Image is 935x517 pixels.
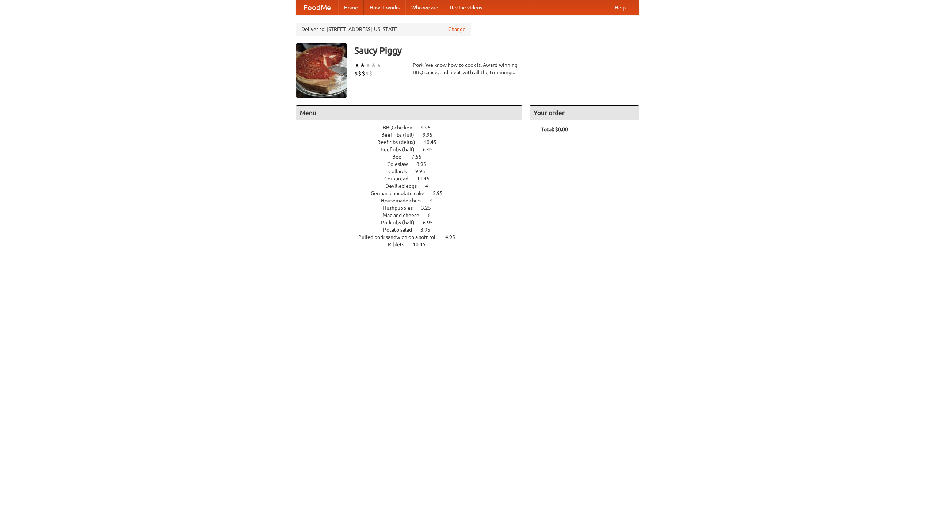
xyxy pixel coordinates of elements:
span: Beef ribs (delux) [377,139,423,145]
a: Beer 7.55 [392,154,435,160]
span: 4 [425,183,435,189]
span: Coleslaw [387,161,415,167]
a: Beef ribs (half) 6.45 [381,147,446,152]
b: Total: $0.00 [541,126,568,132]
li: ★ [371,61,376,69]
span: 7.55 [412,154,429,160]
span: 5.95 [433,190,450,196]
a: Home [338,0,364,15]
span: German chocolate cake [371,190,432,196]
img: angular.jpg [296,43,347,98]
div: Pork. We know how to cook it. Award-winning BBQ sauce, and meat with all the trimmings. [413,61,522,76]
a: How it works [364,0,405,15]
span: 6.95 [423,220,440,225]
span: Beef ribs (full) [381,132,421,138]
li: ★ [354,61,360,69]
a: Recipe videos [444,0,488,15]
li: ★ [365,61,371,69]
a: Beef ribs (full) 9.95 [381,132,446,138]
span: 3.95 [420,227,438,233]
a: Who we are [405,0,444,15]
span: 10.45 [424,139,444,145]
span: Hushpuppies [383,205,420,211]
span: Pulled pork sandwich on a soft roll [358,234,444,240]
span: 8.95 [416,161,434,167]
span: 9.95 [423,132,440,138]
a: Coleslaw 8.95 [387,161,440,167]
a: Hushpuppies 3.25 [383,205,444,211]
a: Beef ribs (delux) 10.45 [377,139,450,145]
span: Riblets [388,242,412,247]
li: $ [354,69,358,77]
h4: Your order [530,106,639,120]
span: Housemade chips [381,198,429,204]
li: $ [365,69,369,77]
a: Help [609,0,631,15]
a: Potato salad 3.95 [383,227,444,233]
a: German chocolate cake 5.95 [371,190,456,196]
li: $ [362,69,365,77]
a: Housemade chips 4 [381,198,446,204]
h4: Menu [296,106,522,120]
a: Pork ribs (half) 6.95 [381,220,446,225]
span: Devilled eggs [385,183,424,189]
span: 3.25 [421,205,438,211]
li: ★ [360,61,365,69]
span: Beer [392,154,411,160]
a: Mac and cheese 6 [383,212,444,218]
a: Pulled pork sandwich on a soft roll 4.95 [358,234,469,240]
span: 4 [430,198,440,204]
span: Potato salad [383,227,419,233]
span: 10.45 [413,242,433,247]
span: 4.95 [445,234,462,240]
a: FoodMe [296,0,338,15]
span: BBQ chicken [383,125,420,130]
span: 6.45 [423,147,440,152]
a: Riblets 10.45 [388,242,439,247]
span: 11.45 [417,176,437,182]
div: Deliver to: [STREET_ADDRESS][US_STATE] [296,23,471,36]
a: Devilled eggs 4 [385,183,442,189]
a: Collards 9.95 [388,168,439,174]
span: Collards [388,168,414,174]
span: 6 [428,212,438,218]
a: Cornbread 11.45 [384,176,443,182]
span: 9.95 [415,168,432,174]
li: ★ [376,61,382,69]
span: Pork ribs (half) [381,220,422,225]
li: $ [369,69,373,77]
h3: Saucy Piggy [354,43,639,58]
li: $ [358,69,362,77]
span: Cornbread [384,176,416,182]
a: BBQ chicken 4.95 [383,125,444,130]
span: Mac and cheese [383,212,427,218]
a: Change [448,26,466,33]
span: Beef ribs (half) [381,147,422,152]
span: 4.95 [421,125,438,130]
